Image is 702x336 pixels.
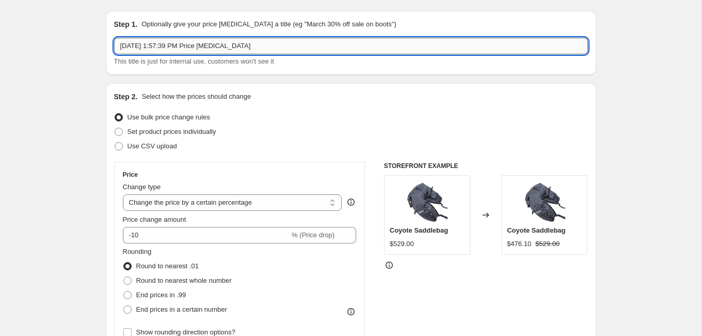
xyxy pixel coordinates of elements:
[136,262,199,270] span: Round to nearest .01
[136,306,227,313] span: End prices in a certain number
[384,162,588,170] h6: STOREFRONT EXAMPLE
[114,19,138,29] h2: Step 1.
[390,226,448,234] span: Coyote Saddlebag
[136,277,232,284] span: Round to nearest whole number
[141,91,251,102] p: Select how the prices should change
[123,171,138,179] h3: Price
[406,181,448,222] img: Coyote-Profile-front-image_80x.png
[507,239,531,249] div: $476.10
[123,227,290,243] input: -15
[346,197,356,207] div: help
[136,291,186,299] span: End prices in .99
[141,19,396,29] p: Optionally give your price [MEDICAL_DATA] a title (eg "March 30% off sale on boots")
[390,239,414,249] div: $529.00
[524,181,565,222] img: Coyote-Profile-front-image_80x.png
[507,226,565,234] span: Coyote Saddlebag
[127,113,210,121] span: Use bulk price change rules
[127,128,216,135] span: Set product prices individually
[123,248,152,255] span: Rounding
[123,216,186,223] span: Price change amount
[535,239,560,249] strike: $529.00
[292,231,334,239] span: % (Price drop)
[114,38,588,54] input: 30% off holiday sale
[127,142,177,150] span: Use CSV upload
[136,328,235,336] span: Show rounding direction options?
[114,91,138,102] h2: Step 2.
[123,183,161,191] span: Change type
[114,57,274,65] span: This title is just for internal use, customers won't see it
